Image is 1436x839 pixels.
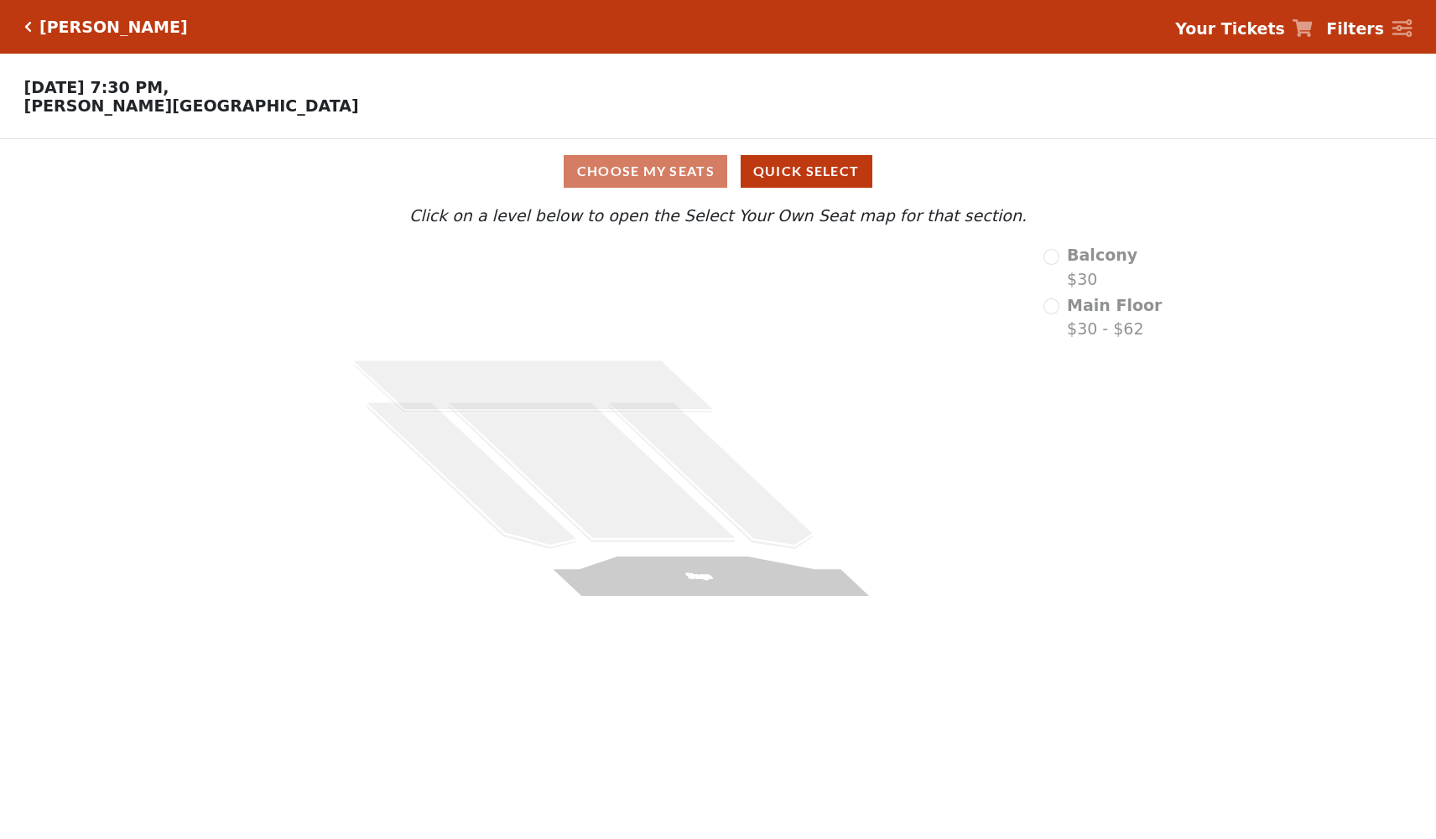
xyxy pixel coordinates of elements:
[1326,17,1412,41] a: Filters
[1175,19,1285,38] strong: Your Tickets
[1067,293,1162,341] label: $30 - $62
[741,155,872,188] button: Quick Select
[191,204,1245,228] p: Click on a level below to open the Select Your Own Seat map for that section.
[1067,246,1137,264] span: Balcony
[684,572,715,580] text: Stage
[1326,19,1384,38] strong: Filters
[1067,243,1137,291] label: $30
[1067,296,1162,314] span: Main Floor
[353,360,714,414] g: Balcony - Seats Available: 0
[1175,17,1313,41] a: Your Tickets
[39,18,188,37] h5: [PERSON_NAME]
[24,21,32,33] a: Click here to go back to filters
[367,401,814,550] g: Main Floor - Seats Available: 0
